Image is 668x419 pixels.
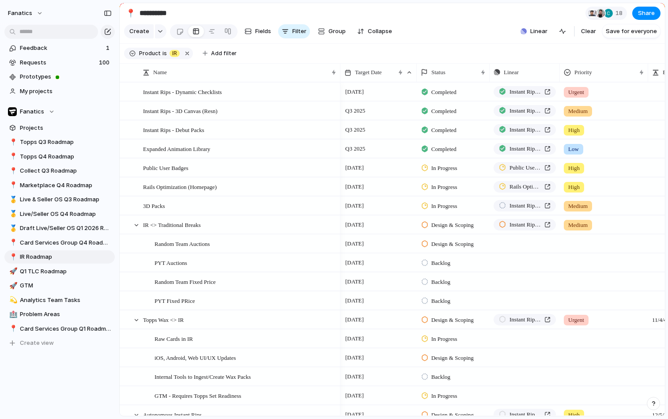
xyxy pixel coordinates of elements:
a: 🚀Q1 TLC Roadmap [4,265,115,278]
span: 3D Packs [143,200,165,211]
span: Collect Q3 Roadmap [20,166,112,175]
span: Backlog [431,373,450,381]
button: 📍 [8,325,17,333]
button: 🏥 [8,310,17,319]
span: In Progress [431,183,457,192]
span: Prototypes [20,72,112,81]
button: Fields [241,24,275,38]
a: 📍Marketplace Q4 Roadmap [4,179,115,192]
a: 🥇Live/Seller OS Q4 Roadmap [4,208,115,221]
span: Linear [530,27,547,36]
a: Instant Rips - Wax Breaks [494,314,556,325]
span: Backlog [431,259,450,268]
button: 📍 [8,253,17,261]
span: Backlog [431,278,450,287]
span: Fields [255,27,271,36]
button: Create [124,24,154,38]
button: Group [313,24,350,38]
span: 100 [99,58,111,67]
span: IR Roadmap [20,253,112,261]
button: 🚀 [8,267,17,276]
span: Instant Rips - 3D Canvas (Resn) [509,106,541,115]
span: Completed [431,126,457,135]
span: Create view [20,339,54,347]
span: Internal Tools to Ingest/Create Wax Packs [155,371,251,381]
span: Completed [431,88,457,97]
span: Problem Areas [20,310,112,319]
a: 📍Card Services Group Q4 Roadmap [4,236,115,249]
button: Linear [517,25,551,38]
a: Instant Rips - New Pack Opening Animations [494,143,556,155]
span: Topps Q3 Roadmap [20,138,112,147]
span: Public User Badges [509,163,541,172]
span: [DATE] [343,200,366,211]
button: Filter [278,24,310,38]
button: 🥇 [8,224,17,233]
div: 📍 [9,324,15,334]
span: Group [328,27,346,36]
a: 🚀GTM [4,279,115,292]
div: 🥇 [9,223,15,234]
button: Create view [4,336,115,350]
span: [DATE] [343,87,366,97]
button: 🚀 [8,281,17,290]
button: IR [168,49,181,58]
div: 📍 [126,7,136,19]
span: Card Services Group Q4 Roadmap [20,238,112,247]
span: Clear [581,27,596,36]
span: Q3 2025 [343,143,367,154]
span: [DATE] [343,219,366,230]
a: Instant Rips - Debut Packs [494,124,556,136]
div: 📍 [9,252,15,262]
span: Fanatics [20,107,44,116]
span: Instant Rips - Wax Breaks [509,315,541,324]
div: 📍Collect Q3 Roadmap [4,164,115,177]
span: 18 [615,9,625,18]
span: High [568,126,580,135]
a: Prototypes [4,70,115,83]
button: 📍 [8,152,17,161]
span: High [568,164,580,173]
div: 📍Topps Q4 Roadmap [4,150,115,163]
span: [DATE] [343,162,366,173]
span: Q3 2025 [343,125,367,135]
a: 💫Analytics Team Tasks [4,294,115,307]
button: is [161,49,169,58]
span: Design & Scoping [431,221,474,230]
div: 📍 [9,137,15,147]
button: 📍 [8,238,17,247]
span: Urgent [568,316,584,325]
span: [DATE] [343,276,366,287]
span: [DATE] [343,295,366,306]
span: Backlog [431,297,450,306]
span: Instant Rips - Traditional Breaks [509,220,541,229]
span: Instant Rips - 3D Canvas (Resn) [143,106,218,116]
span: Priority [574,68,592,77]
button: Fanatics [4,105,115,118]
span: Urgent [568,88,584,97]
span: Completed [431,107,457,116]
a: Projects [4,121,115,135]
span: IR [172,49,177,57]
div: 📍Card Services Group Q1 Roadmap [4,322,115,336]
span: Instant Rips - Dynamic Checklists [143,87,222,97]
button: 🥇 [8,195,17,204]
a: Feedback1 [4,42,115,55]
div: 🥇 [9,195,15,205]
button: Clear [577,24,600,38]
span: Instant Rips - Debut Packs [509,125,541,134]
span: [DATE] [343,371,366,382]
span: [DATE] [343,181,366,192]
span: [DATE] [343,352,366,363]
span: Public User Badges [143,162,189,173]
button: 📍 [8,166,17,175]
span: In Progress [431,392,457,400]
span: Random Team Fixed Price [155,276,216,287]
span: [DATE] [343,333,366,344]
span: Rails Optimization (Homepage) [143,181,217,192]
span: My projects [20,87,112,96]
span: Raw Cards in IR [155,333,193,344]
span: [DATE] [343,314,366,325]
